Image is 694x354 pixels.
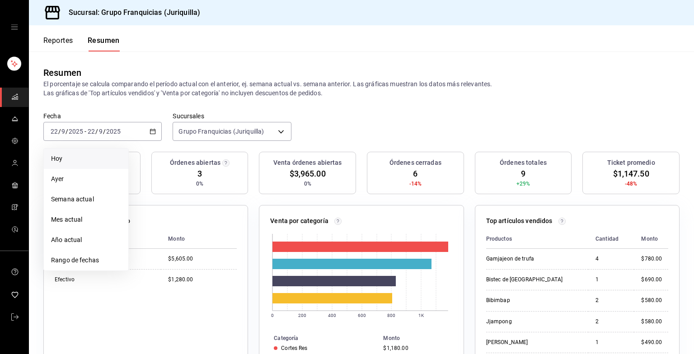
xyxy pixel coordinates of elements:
th: Categoría [259,333,380,343]
text: 800 [387,313,395,318]
th: Productos [486,229,588,249]
div: $1,280.00 [168,276,237,284]
div: Resumen [43,66,81,79]
div: [PERSON_NAME] [486,339,577,346]
span: / [66,128,68,135]
label: Sucursales [173,113,291,119]
span: Año actual [51,235,121,245]
font: Reportes [43,36,73,45]
div: $580.00 [641,318,668,326]
div: $690.00 [641,276,668,284]
span: Rango de fechas [51,256,121,265]
input: ---- [68,128,84,135]
h3: Sucursal: Grupo Franquicias (Juriquilla) [61,7,200,18]
span: Grupo Franquicias (Juriquilla) [178,127,264,136]
button: cajón abierto [11,23,18,31]
text: 1K [418,313,424,318]
text: 400 [328,313,336,318]
div: 1 [596,276,627,284]
input: -- [98,128,103,135]
input: -- [87,128,95,135]
div: $1,180.00 [383,345,449,351]
h3: Ticket promedio [607,158,655,168]
div: Efectivo [55,276,145,284]
text: 0 [271,313,274,318]
span: 3 [197,168,202,180]
span: - [84,128,86,135]
h3: Órdenes cerradas [389,158,441,168]
div: Gamjajeon de trufa [486,255,577,263]
div: 4 [596,255,627,263]
p: El porcentaje se calcula comparando el período actual con el anterior, ej. semana actual vs. sema... [43,79,680,98]
div: 2 [596,297,627,304]
span: $3,965.00 [290,168,326,180]
span: 0% [196,180,203,188]
h3: Órdenes totales [500,158,547,168]
span: Semana actual [51,195,121,204]
div: 1 [596,339,627,346]
div: $580.00 [641,297,668,304]
label: Fecha [43,113,162,119]
span: 9 [521,168,525,180]
span: / [95,128,98,135]
h3: Órdenes abiertas [170,158,220,168]
span: / [103,128,106,135]
text: 600 [358,313,366,318]
div: Bibimbap [486,297,577,304]
input: -- [61,128,66,135]
span: Mes actual [51,215,121,224]
div: Pestañas de navegación [43,36,120,51]
th: Monto [380,333,463,343]
span: +29% [516,180,530,188]
div: $780.00 [641,255,668,263]
button: Resumen [88,36,120,51]
th: Monto [634,229,668,249]
p: Venta por categoría [270,216,328,226]
span: 6 [413,168,417,180]
div: $5,605.00 [168,255,237,263]
input: ---- [106,128,121,135]
div: Jjampong [486,318,577,326]
input: -- [50,128,58,135]
span: Ayer [51,174,121,184]
span: 0% [304,180,311,188]
th: Cantidad [588,229,634,249]
text: 200 [298,313,306,318]
div: $490.00 [641,339,668,346]
span: -48% [625,180,638,188]
span: / [58,128,61,135]
span: -14% [409,180,422,188]
th: Monto [161,229,237,249]
div: Bistec de [GEOGRAPHIC_DATA] [486,276,577,284]
p: Top artículos vendidos [486,216,553,226]
div: 2 [596,318,627,326]
span: $1,147.50 [613,168,649,180]
div: Cortes Res [281,345,307,351]
h3: Venta órdenes abiertas [273,158,342,168]
span: Hoy [51,154,121,163]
